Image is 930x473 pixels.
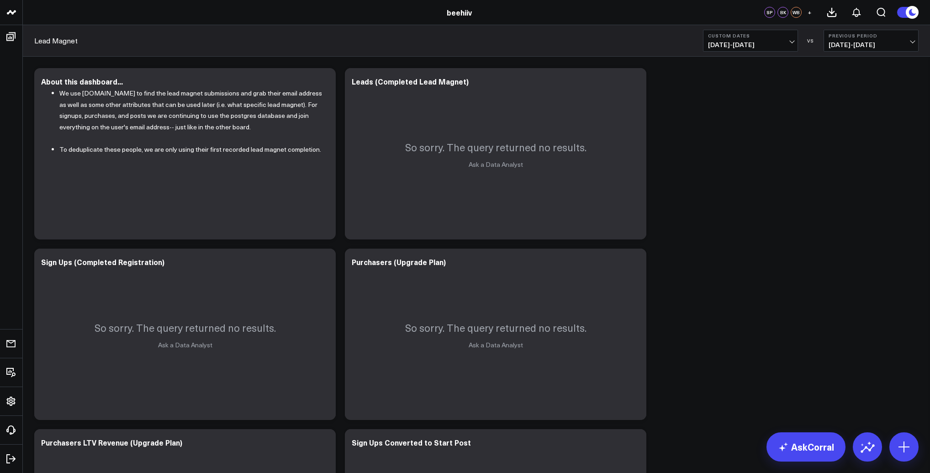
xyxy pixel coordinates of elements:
p: We use [DOMAIN_NAME] to find the lead magnet submissions and grab their email address as well as ... [59,88,322,133]
div: VS [803,38,819,43]
div: Leads (Completed Lead Magnet) [352,76,469,86]
a: Ask a Data Analyst [469,160,523,169]
button: Custom Dates[DATE]-[DATE] [703,30,798,52]
b: Custom Dates [708,33,793,38]
div: Sign Ups Converted to Start Post [352,437,471,447]
div: Purchasers LTV Revenue (Upgrade Plan) [41,437,182,447]
div: Sign Ups (Completed Registration) [41,257,164,267]
button: + [804,7,815,18]
div: SP [764,7,775,18]
div: Purchasers (Upgrade Plan) [352,257,446,267]
a: Ask a Data Analyst [158,340,212,349]
div: About this dashboard... [41,76,123,86]
p: So sorry. The query returned no results. [405,321,587,335]
a: AskCorral [766,432,845,462]
span: [DATE] - [DATE] [829,41,914,48]
a: Ask a Data Analyst [469,340,523,349]
span: [DATE] - [DATE] [708,41,793,48]
div: BK [777,7,788,18]
span: + [808,9,812,16]
a: Lead Magnet [34,36,78,46]
p: So sorry. The query returned no results. [405,140,587,154]
div: WB [791,7,802,18]
p: So sorry. The query returned no results. [95,321,276,335]
button: Previous Period[DATE]-[DATE] [824,30,919,52]
p: To deduplicate these people, we are only using their first recorded lead magnet completion. [59,144,322,155]
b: Previous Period [829,33,914,38]
a: beehiiv [447,7,472,17]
